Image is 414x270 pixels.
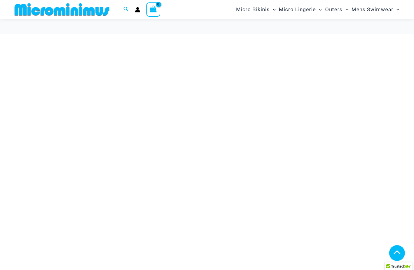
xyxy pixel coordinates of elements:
[12,3,112,16] img: MM SHOP LOGO FLAT
[146,2,160,16] a: View Shopping Cart, empty
[236,2,270,17] span: Micro Bikinis
[234,1,402,18] nav: Site Navigation
[279,2,316,17] span: Micro Lingerie
[393,2,399,17] span: Menu Toggle
[235,2,277,17] a: Micro BikinisMenu ToggleMenu Toggle
[342,2,349,17] span: Menu Toggle
[316,2,322,17] span: Menu Toggle
[325,2,342,17] span: Outers
[135,7,140,12] a: Account icon link
[350,2,401,17] a: Mens SwimwearMenu ToggleMenu Toggle
[277,2,323,17] a: Micro LingerieMenu ToggleMenu Toggle
[123,6,129,13] a: Search icon link
[352,2,393,17] span: Mens Swimwear
[270,2,276,17] span: Menu Toggle
[324,2,350,17] a: OutersMenu ToggleMenu Toggle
